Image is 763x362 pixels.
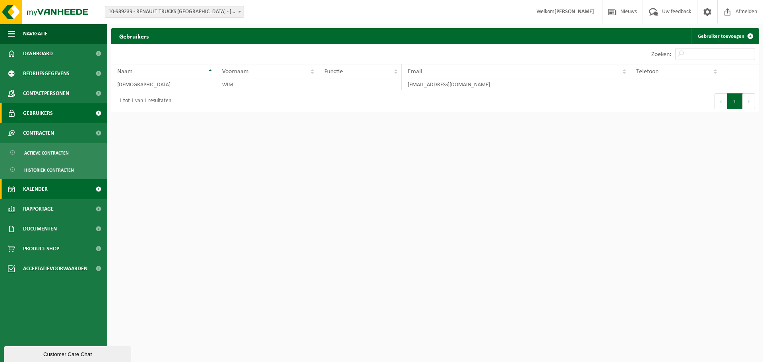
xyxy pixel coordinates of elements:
[105,6,244,18] span: 10-939239 - RENAULT TRUCKS BRUSSELS - LONDERZEEL
[23,259,87,279] span: Acceptatievoorwaarden
[24,145,69,161] span: Actieve contracten
[408,68,422,75] span: Email
[23,239,59,259] span: Product Shop
[554,9,594,15] strong: [PERSON_NAME]
[105,6,244,17] span: 10-939239 - RENAULT TRUCKS BRUSSELS - LONDERZEEL
[4,345,133,362] iframe: chat widget
[23,123,54,143] span: Contracten
[23,24,48,44] span: Navigatie
[111,79,216,90] td: [DEMOGRAPHIC_DATA]
[117,68,133,75] span: Naam
[691,28,758,44] a: Gebruiker toevoegen
[24,163,74,178] span: Historiek contracten
[23,219,57,239] span: Documenten
[2,145,105,160] a: Actieve contracten
[216,79,318,90] td: WIM
[111,28,157,44] h2: Gebruikers
[23,64,70,83] span: Bedrijfsgegevens
[222,68,249,75] span: Voornaam
[23,179,48,199] span: Kalender
[115,94,171,108] div: 1 tot 1 van 1 resultaten
[23,199,54,219] span: Rapportage
[23,83,69,103] span: Contactpersonen
[402,79,630,90] td: [EMAIL_ADDRESS][DOMAIN_NAME]
[715,93,727,109] button: Previous
[743,93,755,109] button: Next
[324,68,343,75] span: Functie
[636,68,658,75] span: Telefoon
[2,162,105,177] a: Historiek contracten
[727,93,743,109] button: 1
[23,103,53,123] span: Gebruikers
[651,51,671,58] label: Zoeken:
[23,44,53,64] span: Dashboard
